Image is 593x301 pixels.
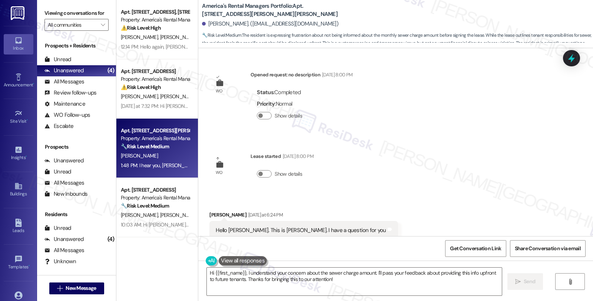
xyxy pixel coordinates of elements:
[207,268,502,295] textarea: Hi {{first_name}}, I understand your concern about the sewer charge amount. I'll pass your feedba...
[106,234,116,245] div: (4)
[26,154,27,159] span: •
[202,32,593,55] span: : The resident is expressing frustration about not being informed about the monthly sewer charge ...
[281,152,314,160] div: [DATE] 8:00 PM
[216,169,223,176] div: WO
[160,93,197,100] span: [PERSON_NAME]
[48,19,97,31] input: All communities
[44,258,76,265] div: Unknown
[57,285,63,291] i: 
[121,24,161,31] strong: ⚠️ Risk Level: High
[44,168,71,176] div: Unread
[37,42,116,50] div: Prospects + Residents
[27,118,28,123] span: •
[121,212,160,218] span: [PERSON_NAME]
[44,111,90,119] div: WO Follow-ups
[209,211,398,221] div: [PERSON_NAME]
[44,122,73,130] div: Escalate
[4,253,33,273] a: Templates •
[515,245,581,252] span: Share Conversation via email
[121,34,160,40] span: [PERSON_NAME]
[33,81,34,86] span: •
[4,180,33,200] a: Buildings
[11,6,26,20] img: ResiDesk Logo
[4,143,33,163] a: Insights •
[251,71,352,81] div: Opened request: no description
[44,56,71,63] div: Unread
[29,263,30,268] span: •
[121,84,161,90] strong: ⚠️ Risk Level: High
[49,282,104,294] button: New Message
[44,89,96,97] div: Review follow-ups
[44,78,84,86] div: All Messages
[202,2,350,18] b: America's Rental Managers Portfolio: Apt. [STREET_ADDRESS][PERSON_NAME][PERSON_NAME]
[257,98,305,110] div: : Normal
[121,143,169,150] strong: 🔧 Risk Level: Medium
[66,284,96,292] span: New Message
[275,112,302,120] label: Show details
[121,8,189,16] div: Apt. [STREET_ADDRESS], [STREET_ADDRESS]
[216,226,386,234] div: Hello [PERSON_NAME]. This is [PERSON_NAME]. I have a question for you
[121,186,189,194] div: Apt. [STREET_ADDRESS]
[101,22,105,28] i: 
[37,143,116,151] div: Prospects
[44,247,84,254] div: All Messages
[257,87,305,98] div: : Completed
[44,100,85,108] div: Maintenance
[251,152,313,163] div: Lease started
[44,179,84,187] div: All Messages
[202,32,241,38] strong: 🔧 Risk Level: Medium
[44,67,84,75] div: Unanswered
[121,67,189,75] div: Apt. [STREET_ADDRESS]
[257,89,274,96] b: Status
[121,221,329,228] div: 10:03 AM: Hi [PERSON_NAME], the maintenance team may need access to your unit if necessary.
[44,235,84,243] div: Unanswered
[202,20,338,28] div: [PERSON_NAME]. ([EMAIL_ADDRESS][DOMAIN_NAME])
[121,93,160,100] span: [PERSON_NAME]
[44,7,109,19] label: Viewing conversations for
[524,278,535,285] span: Send
[246,211,283,219] div: [DATE] at 6:24 PM
[121,202,169,209] strong: 🔧 Risk Level: Medium
[121,135,189,142] div: Property: America's Rental Managers Portfolio
[257,100,275,107] b: Priority
[510,240,586,257] button: Share Conversation via email
[4,216,33,236] a: Leads
[567,279,573,285] i: 
[515,279,521,285] i: 
[44,224,71,232] div: Unread
[121,152,158,159] span: [PERSON_NAME]
[121,16,189,24] div: Property: America's Rental Managers Portfolio
[445,240,506,257] button: Get Conversation Link
[275,170,302,178] label: Show details
[320,71,353,79] div: [DATE] 8:00 PM
[121,194,189,202] div: Property: America's Rental Managers Portfolio
[160,212,197,218] span: [PERSON_NAME]
[106,65,116,76] div: (4)
[121,127,189,135] div: Apt. [STREET_ADDRESS][PERSON_NAME][PERSON_NAME]
[160,34,197,40] span: [PERSON_NAME]
[4,107,33,127] a: Site Visit •
[450,245,501,252] span: Get Conversation Link
[121,75,189,83] div: Property: America's Rental Managers Portfolio
[216,87,223,95] div: WO
[37,211,116,218] div: Residents
[44,190,87,198] div: New Inbounds
[4,34,33,54] a: Inbox
[44,157,84,165] div: Unanswered
[507,273,543,290] button: Send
